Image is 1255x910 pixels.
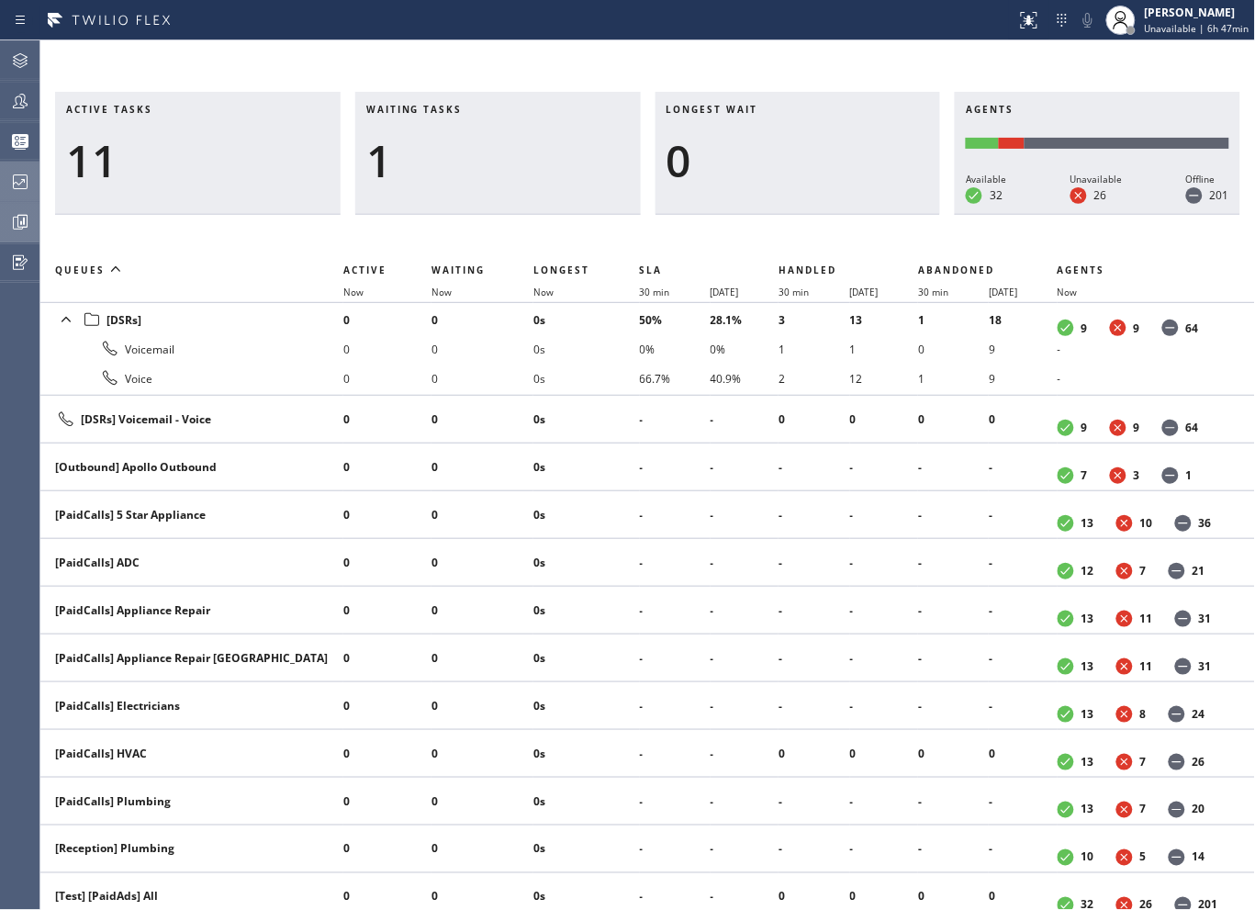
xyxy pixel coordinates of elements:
[1134,320,1140,336] dd: 9
[850,305,919,334] li: 13
[711,405,779,434] li: -
[1058,658,1074,675] dt: Available
[55,793,329,809] div: [PaidCalls] Plumbing
[1162,467,1179,484] dt: Offline
[989,787,1058,816] li: -
[989,334,1058,364] li: 9
[533,264,589,276] span: Longest
[343,264,387,276] span: Active
[55,650,329,666] div: [PaidCalls] Appliance Repair [GEOGRAPHIC_DATA]
[1186,420,1199,435] dd: 64
[711,596,779,625] li: -
[640,548,711,578] li: -
[431,453,533,482] li: 0
[989,453,1058,482] li: -
[1081,754,1094,770] dd: 13
[55,602,329,618] div: [PaidCalls] Appliance Repair
[533,364,639,393] li: 0s
[431,405,533,434] li: 0
[343,305,431,334] li: 0
[1199,515,1212,531] dd: 36
[431,835,533,864] li: 0
[1058,420,1074,436] dt: Available
[55,338,329,360] div: Voicemail
[989,500,1058,530] li: -
[990,187,1003,203] dd: 32
[918,835,989,864] li: -
[55,459,329,475] div: [Outbound] Apollo Outbound
[343,334,431,364] li: 0
[918,500,989,530] li: -
[1175,658,1192,675] dt: Offline
[850,596,919,625] li: -
[850,739,919,769] li: 0
[640,835,711,864] li: -
[640,453,711,482] li: -
[711,364,779,393] li: 40.9%
[711,739,779,769] li: -
[640,596,711,625] li: -
[1193,802,1205,817] dd: 20
[533,691,639,721] li: 0s
[1134,467,1140,483] dd: 3
[1081,849,1094,865] dd: 10
[640,787,711,816] li: -
[343,787,431,816] li: 0
[779,264,836,276] span: Handled
[1186,467,1193,483] dd: 1
[989,739,1058,769] li: 0
[1140,849,1147,865] dd: 5
[1169,754,1185,770] dt: Offline
[431,264,485,276] span: Waiting
[711,500,779,530] li: -
[1145,22,1249,35] span: Unavailable | 6h 47min
[779,500,849,530] li: -
[918,334,989,364] li: 0
[533,286,554,298] span: Now
[343,286,364,298] span: Now
[640,644,711,673] li: -
[779,787,849,816] li: -
[431,305,533,334] li: 0
[1199,658,1212,674] dd: 31
[431,364,533,393] li: 0
[1169,802,1185,818] dt: Offline
[989,305,1058,334] li: 18
[1186,320,1199,336] dd: 64
[918,286,948,298] span: 30 min
[918,548,989,578] li: -
[1058,515,1074,532] dt: Available
[431,286,452,298] span: Now
[1058,802,1074,818] dt: Available
[918,405,989,434] li: 0
[1058,754,1074,770] dt: Available
[55,367,329,389] div: Voice
[431,739,533,769] li: 0
[1162,420,1179,436] dt: Offline
[779,453,849,482] li: -
[711,644,779,673] li: -
[1081,563,1094,579] dd: 12
[1058,286,1078,298] span: Now
[918,644,989,673] li: -
[533,334,639,364] li: 0s
[989,596,1058,625] li: -
[966,138,998,149] div: Available: 32
[55,555,329,570] div: [PaidCalls] ADC
[640,334,711,364] li: 0%
[711,835,779,864] li: -
[711,305,779,334] li: 28.1%
[999,138,1025,149] div: Unavailable: 26
[1081,658,1094,674] dd: 13
[55,889,329,904] div: [Test] [PaidAds] All
[533,787,639,816] li: 0s
[66,134,330,187] div: 11
[850,405,919,434] li: 0
[1094,187,1107,203] dd: 26
[1116,563,1133,579] dt: Unavailable
[343,405,431,434] li: 0
[1210,187,1229,203] dd: 201
[989,691,1058,721] li: -
[1075,7,1101,33] button: Mute
[1058,706,1074,723] dt: Available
